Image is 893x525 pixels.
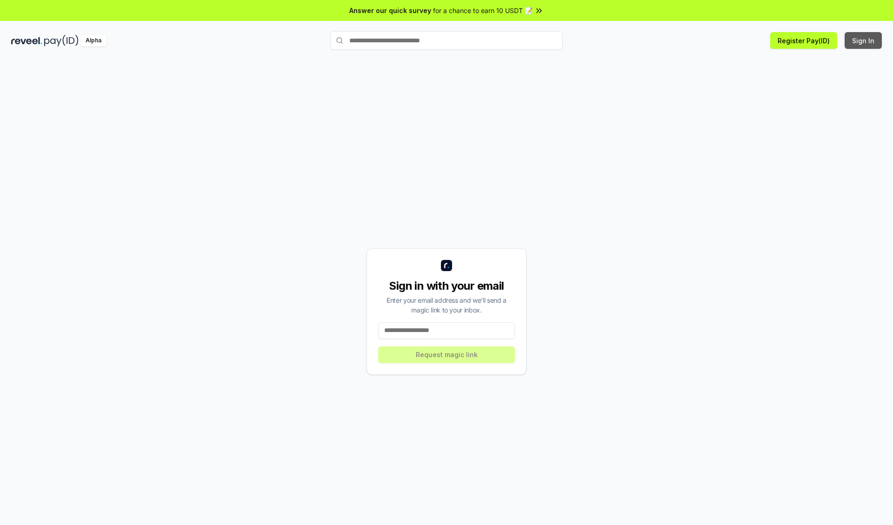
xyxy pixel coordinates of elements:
[378,295,515,315] div: Enter your email address and we’ll send a magic link to your inbox.
[441,260,452,271] img: logo_small
[349,6,431,15] span: Answer our quick survey
[433,6,533,15] span: for a chance to earn 10 USDT 📝
[845,32,882,49] button: Sign In
[770,32,837,49] button: Register Pay(ID)
[378,279,515,293] div: Sign in with your email
[11,35,42,47] img: reveel_dark
[80,35,107,47] div: Alpha
[44,35,79,47] img: pay_id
